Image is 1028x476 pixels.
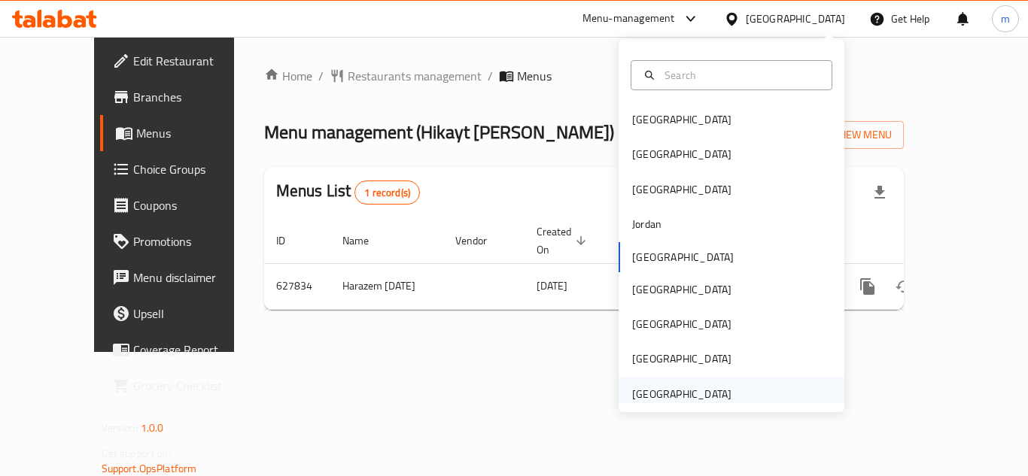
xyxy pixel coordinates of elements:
[100,368,266,404] a: Grocery Checklist
[100,332,266,368] a: Coverage Report
[632,281,731,298] div: [GEOGRAPHIC_DATA]
[100,151,266,187] a: Choice Groups
[264,263,330,309] td: 627834
[276,232,305,250] span: ID
[517,67,552,85] span: Menus
[102,444,171,463] span: Get support on:
[102,418,138,438] span: Version:
[100,296,266,332] a: Upsell
[787,121,904,149] button: Add New Menu
[264,115,614,149] span: Menu management ( Hikayt [PERSON_NAME] )
[133,88,254,106] span: Branches
[632,350,731,367] div: [GEOGRAPHIC_DATA]
[141,418,164,438] span: 1.0.0
[100,259,266,296] a: Menu disclaimer
[799,126,892,144] span: Add New Menu
[264,67,312,85] a: Home
[133,232,254,250] span: Promotions
[632,316,731,332] div: [GEOGRAPHIC_DATA]
[1001,11,1010,27] span: m
[632,386,731,402] div: [GEOGRAPHIC_DATA]
[264,67,905,85] nav: breadcrumb
[355,186,419,200] span: 1 record(s)
[133,52,254,70] span: Edit Restaurant
[100,79,266,115] a: Branches
[100,187,266,223] a: Coupons
[330,67,482,85] a: Restaurants management
[354,180,420,205] div: Total records count
[537,223,591,259] span: Created On
[455,232,506,250] span: Vendor
[133,160,254,178] span: Choice Groups
[348,67,482,85] span: Restaurants management
[537,276,567,296] span: [DATE]
[632,181,731,198] div: [GEOGRAPHIC_DATA]
[632,216,662,232] div: Jordan
[100,115,266,151] a: Menus
[318,67,324,85] li: /
[133,268,254,287] span: Menu disclaimer
[488,67,493,85] li: /
[658,67,823,83] input: Search
[632,111,731,128] div: [GEOGRAPHIC_DATA]
[100,43,266,79] a: Edit Restaurant
[850,268,886,305] button: more
[133,196,254,214] span: Coupons
[133,377,254,395] span: Grocery Checklist
[582,10,675,28] div: Menu-management
[862,174,898,211] div: Export file
[886,268,922,305] button: Change Status
[342,232,388,250] span: Name
[133,341,254,359] span: Coverage Report
[632,146,731,162] div: [GEOGRAPHIC_DATA]
[136,124,254,142] span: Menus
[746,11,845,27] div: [GEOGRAPHIC_DATA]
[330,263,443,309] td: Harazem [DATE]
[100,223,266,259] a: Promotions
[133,305,254,323] span: Upsell
[276,180,420,205] h2: Menus List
